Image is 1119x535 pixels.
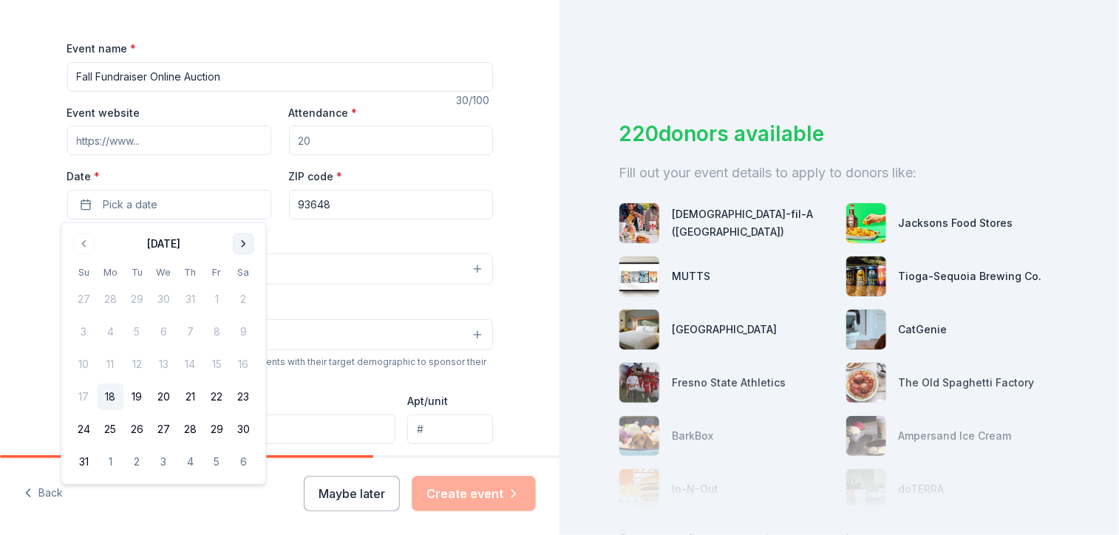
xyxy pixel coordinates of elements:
[67,190,271,219] button: Pick a date
[70,265,97,280] th: Sunday
[233,234,254,254] button: Go to next month
[73,234,94,254] button: Go to previous month
[177,416,203,443] button: 28
[619,118,1060,149] div: 220 donors available
[619,256,659,296] img: photo for MUTTS
[150,416,177,443] button: 27
[123,449,150,475] button: 2
[70,449,97,475] button: 31
[24,478,63,509] button: Back
[97,265,123,280] th: Monday
[289,106,358,120] label: Attendance
[67,169,271,184] label: Date
[407,415,492,444] input: #
[289,190,493,219] input: 12345 (U.S. only)
[177,265,203,280] th: Thursday
[67,126,271,155] input: https://www...
[899,214,1013,232] div: Jacksons Food Stores
[97,449,123,475] button: 1
[289,169,343,184] label: ZIP code
[70,416,97,443] button: 24
[203,449,230,475] button: 5
[672,267,710,285] div: MUTTS
[67,356,493,380] div: We use this information to help brands find events with their target demographic to sponsor their...
[899,267,1042,285] div: Tioga-Sequoia Brewing Co.
[97,416,123,443] button: 25
[407,394,448,409] label: Apt/unit
[289,126,493,155] input: 20
[97,384,123,410] button: 18
[230,265,256,280] th: Saturday
[230,416,256,443] button: 30
[846,203,886,243] img: photo for Jacksons Food Stores
[619,161,1060,185] div: Fill out your event details to apply to donors like:
[123,265,150,280] th: Tuesday
[230,449,256,475] button: 6
[67,62,493,92] input: Spring Fundraiser
[150,265,177,280] th: Wednesday
[846,310,886,350] img: photo for CatGenie
[147,235,180,253] div: [DATE]
[203,384,230,410] button: 22
[203,265,230,280] th: Friday
[67,253,493,284] button: Select
[103,196,158,214] span: Pick a date
[457,92,493,109] div: 30 /100
[177,384,203,410] button: 21
[177,449,203,475] button: 4
[123,416,150,443] button: 26
[619,203,659,243] img: photo for Chick-fil-A (Fresno)
[150,449,177,475] button: 3
[846,256,886,296] img: photo for Tioga-Sequoia Brewing Co.
[672,321,777,338] div: [GEOGRAPHIC_DATA]
[619,310,659,350] img: photo for Boomtown Casino Resort
[67,106,140,120] label: Event website
[123,384,150,410] button: 19
[230,384,256,410] button: 23
[899,321,948,338] div: CatGenie
[67,41,137,56] label: Event name
[67,319,493,350] button: Select
[203,416,230,443] button: 29
[672,205,834,241] div: [DEMOGRAPHIC_DATA]-fil-A ([GEOGRAPHIC_DATA])
[150,384,177,410] button: 20
[304,476,400,511] button: Maybe later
